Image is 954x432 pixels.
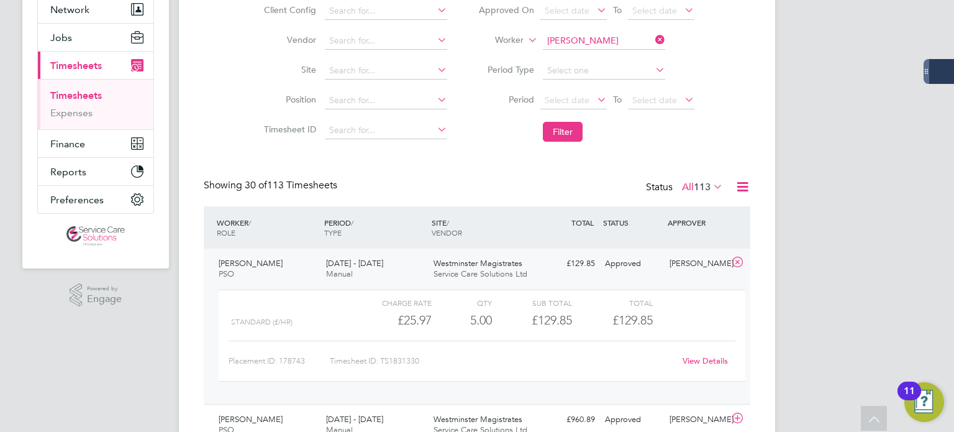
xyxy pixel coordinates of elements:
[260,124,316,135] label: Timesheet ID
[248,218,251,227] span: /
[600,410,665,430] div: Approved
[535,410,600,430] div: £960.89
[325,2,447,20] input: Search for...
[432,227,462,237] span: VENDOR
[260,34,316,45] label: Vendor
[260,94,316,105] label: Position
[245,179,267,191] span: 30 of
[545,94,589,106] span: Select date
[352,295,432,310] div: Charge rate
[612,313,653,328] span: £129.85
[326,269,353,279] span: Manual
[609,2,625,18] span: To
[351,218,353,227] span: /
[434,258,522,269] span: Westminster Magistrates
[904,382,944,422] button: Open Resource Center, 11 new notifications
[87,294,122,305] span: Engage
[50,32,72,44] span: Jobs
[545,5,589,16] span: Select date
[38,52,153,79] button: Timesheets
[219,258,283,269] span: [PERSON_NAME]
[325,32,447,50] input: Search for...
[478,94,534,105] label: Period
[665,211,729,234] div: APPROVER
[231,318,293,326] span: Standard (£/HR)
[429,211,536,244] div: SITE
[260,4,316,16] label: Client Config
[646,179,725,196] div: Status
[325,92,447,109] input: Search for...
[50,138,85,150] span: Finance
[50,107,93,119] a: Expenses
[632,94,677,106] span: Select date
[38,79,153,129] div: Timesheets
[600,211,665,234] div: STATUS
[87,283,122,294] span: Powered by
[219,414,283,425] span: [PERSON_NAME]
[260,64,316,75] label: Site
[609,91,625,108] span: To
[38,24,153,51] button: Jobs
[219,269,234,279] span: PSO
[325,122,447,139] input: Search for...
[245,179,337,191] span: 113 Timesheets
[682,181,723,193] label: All
[325,62,447,80] input: Search for...
[543,62,665,80] input: Select one
[70,283,122,307] a: Powered byEngage
[214,211,321,244] div: WORKER
[50,90,102,101] a: Timesheets
[543,32,665,50] input: Search for...
[535,254,600,274] div: £129.85
[600,254,665,274] div: Approved
[50,60,102,71] span: Timesheets
[229,351,330,371] div: Placement ID: 178743
[50,4,89,16] span: Network
[543,122,583,142] button: Filter
[326,258,383,269] span: [DATE] - [DATE]
[38,130,153,157] button: Finance
[492,295,572,310] div: Sub Total
[66,226,125,246] img: servicecare-logo-retina.png
[352,310,432,331] div: £25.97
[904,391,915,407] div: 11
[432,310,492,331] div: 5.00
[572,295,652,310] div: Total
[321,211,429,244] div: PERIOD
[694,181,711,193] span: 113
[217,227,235,237] span: ROLE
[330,351,675,371] div: Timesheet ID: TS1831330
[632,5,677,16] span: Select date
[324,227,342,237] span: TYPE
[434,414,522,425] span: Westminster Magistrates
[50,194,104,206] span: Preferences
[492,310,572,331] div: £129.85
[571,218,594,227] span: TOTAL
[447,218,449,227] span: /
[665,254,729,274] div: [PERSON_NAME]
[326,414,383,425] span: [DATE] - [DATE]
[478,4,534,16] label: Approved On
[204,179,340,192] div: Showing
[50,166,86,178] span: Reports
[38,186,153,213] button: Preferences
[478,64,534,75] label: Period Type
[683,356,728,366] a: View Details
[665,410,729,430] div: [PERSON_NAME]
[434,269,527,279] span: Service Care Solutions Ltd
[468,34,524,47] label: Worker
[37,226,154,246] a: Go to home page
[432,295,492,310] div: QTY
[38,158,153,185] button: Reports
